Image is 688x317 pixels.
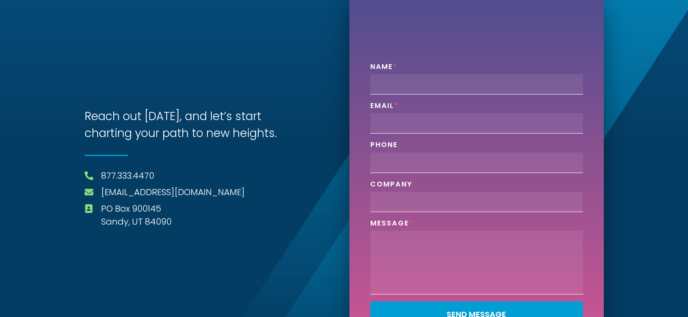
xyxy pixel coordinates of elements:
[101,186,245,199] a: [EMAIL_ADDRESS][DOMAIN_NAME]
[370,141,398,152] label: Phone
[370,180,413,192] label: Company
[85,108,297,142] h3: Reach out [DATE], and let’s start charting your path to new heights.
[101,169,154,182] a: 877.333.4470
[370,101,399,113] label: Email
[370,62,398,74] label: Name
[370,153,583,173] input: Only numbers and phone characters (#, -, *, etc) are accepted.
[99,202,171,228] span: PO Box 900145 Sandy, UT 84090
[370,219,414,231] label: Message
